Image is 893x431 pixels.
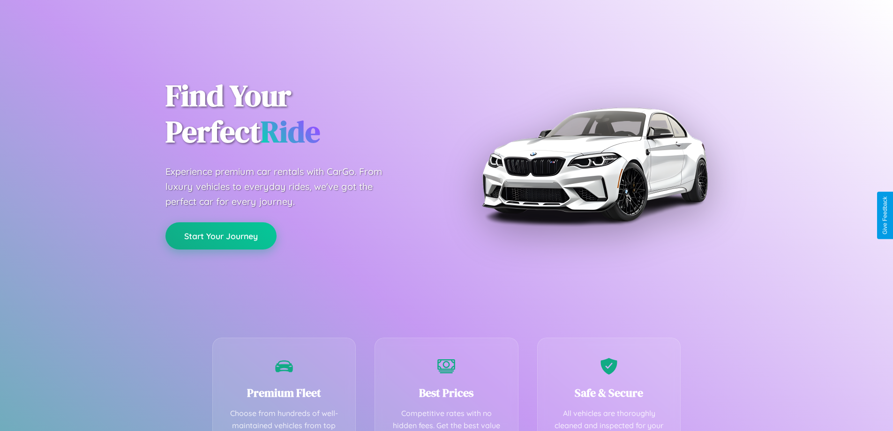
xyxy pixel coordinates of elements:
span: Ride [261,111,320,152]
h3: Best Prices [389,385,504,401]
button: Start Your Journey [165,222,277,250]
h3: Safe & Secure [552,385,667,401]
h1: Find Your Perfect [165,78,433,150]
img: Premium BMW car rental vehicle [477,47,712,281]
div: Give Feedback [882,197,888,234]
p: Experience premium car rentals with CarGo. From luxury vehicles to everyday rides, we've got the ... [165,164,400,209]
h3: Premium Fleet [227,385,342,401]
